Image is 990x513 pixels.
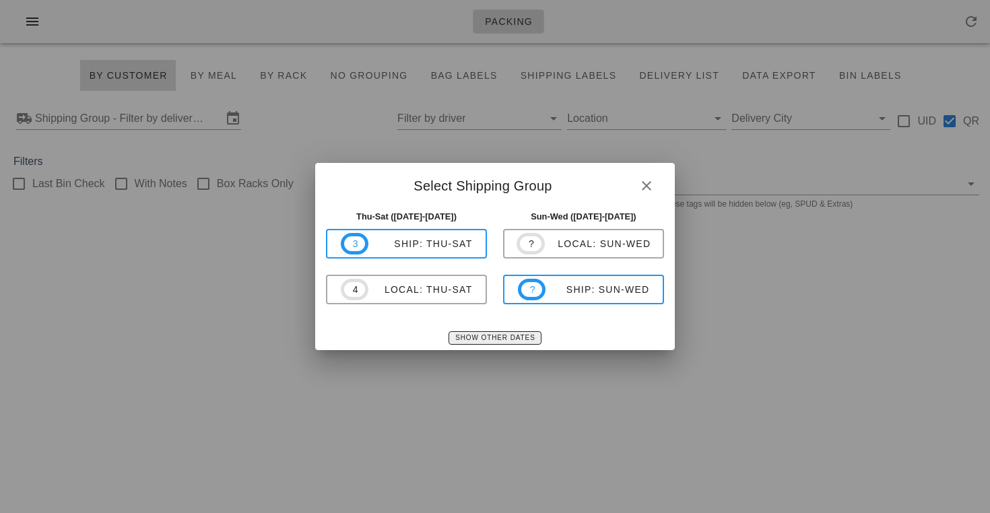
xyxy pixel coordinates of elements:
div: local: Thu-Sat [368,284,472,295]
span: 4 [352,282,358,297]
div: ship: Thu-Sat [368,238,472,249]
button: ?local: Sun-Wed [503,229,664,259]
button: 3ship: Thu-Sat [326,229,487,259]
button: 4local: Thu-Sat [326,275,487,304]
span: 3 [352,236,358,251]
div: Select Shipping Group [315,163,675,205]
strong: Sun-Wed ([DATE]-[DATE]) [531,211,636,221]
span: Show Other Dates [455,334,535,341]
div: local: Sun-Wed [545,238,651,249]
button: ?ship: Sun-Wed [503,275,664,304]
span: ? [529,282,535,297]
strong: Thu-Sat ([DATE]-[DATE]) [356,211,457,221]
button: Show Other Dates [449,331,541,345]
span: ? [528,236,533,251]
div: ship: Sun-Wed [546,284,649,295]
